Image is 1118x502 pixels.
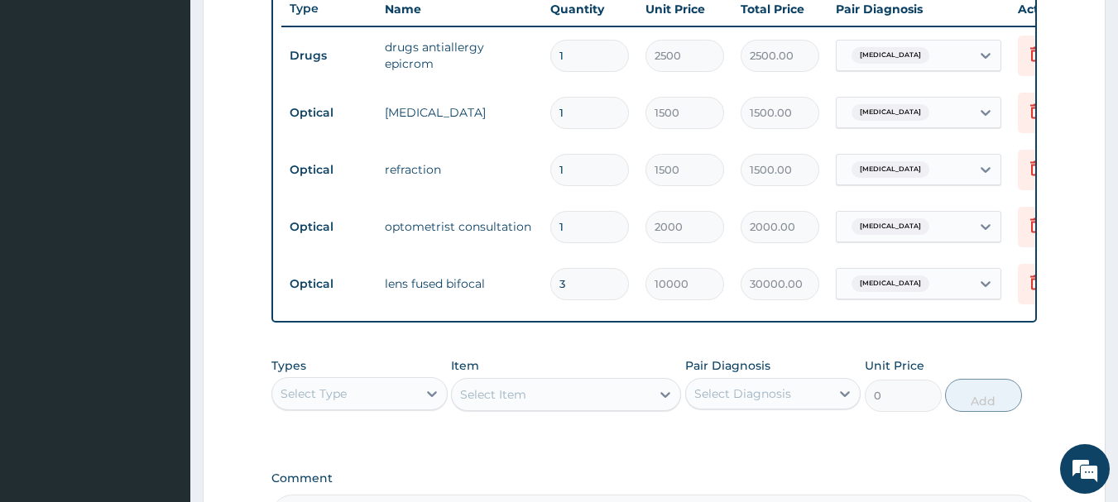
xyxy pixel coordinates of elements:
td: Optical [281,212,377,242]
td: Optical [281,155,377,185]
div: Chat with us now [86,93,278,114]
span: [MEDICAL_DATA] [852,161,929,178]
span: [MEDICAL_DATA] [852,104,929,121]
td: Drugs [281,41,377,71]
td: drugs antiallergy epicrom [377,31,542,80]
div: Select Diagnosis [694,385,791,402]
td: lens fused bifocal [377,267,542,300]
span: [MEDICAL_DATA] [852,218,929,235]
span: [MEDICAL_DATA] [852,47,929,64]
span: We're online! [96,147,228,314]
label: Pair Diagnosis [685,357,770,374]
label: Types [271,359,306,373]
td: optometrist consultation [377,210,542,243]
img: d_794563401_company_1708531726252_794563401 [31,83,67,124]
td: refraction [377,153,542,186]
div: Select Type [281,385,347,402]
label: Unit Price [865,357,924,374]
td: [MEDICAL_DATA] [377,96,542,129]
textarea: Type your message and hit 'Enter' [8,330,315,388]
span: [MEDICAL_DATA] [852,275,929,292]
button: Add [945,379,1022,412]
label: Item [451,357,479,374]
label: Comment [271,471,1038,485]
td: Optical [281,98,377,128]
td: Optical [281,269,377,299]
div: Minimize live chat window [271,8,311,48]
